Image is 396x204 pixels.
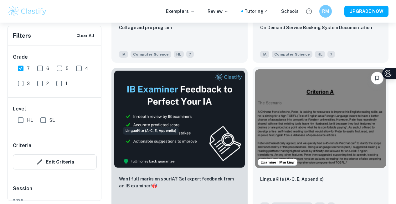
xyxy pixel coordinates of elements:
[114,70,245,168] img: Thumbnail
[327,51,335,58] span: 7
[258,159,297,165] span: Examiner Marking
[13,53,97,61] h6: Grade
[119,175,240,189] p: Want full marks on your IA ? Get expert feedback from an IB examiner!
[255,69,386,168] img: Computer Science IA example thumbnail: LinguaKite (A-C, E, Appendix)
[119,51,128,58] span: IA
[49,117,55,124] span: SL
[27,117,33,124] span: HL
[65,80,67,87] span: 1
[304,6,314,17] button: Help and Feedback
[13,142,31,149] h6: Criteria
[46,80,49,87] span: 2
[13,154,97,169] button: Edit Criteria
[13,185,97,197] h6: Session
[174,51,184,58] span: HL
[208,8,229,15] p: Review
[244,8,269,15] a: Tutoring
[281,8,299,15] a: Schools
[260,24,372,31] p: On Demand Service Booking System Documentation
[319,5,332,18] button: RM
[315,51,325,58] span: HL
[13,31,31,40] h6: Filters
[75,31,96,40] button: Clear All
[166,8,195,15] p: Exemplars
[13,105,97,113] h6: Level
[260,51,269,58] span: IA
[27,80,30,87] span: 3
[152,183,157,188] span: 🎯
[186,51,194,58] span: 7
[85,65,88,72] span: 4
[123,127,179,135] div: LinguaKite (A-C, E, Appendix)
[131,51,171,58] span: Computer Science
[66,65,69,72] span: 5
[272,51,312,58] span: Computer Science
[260,176,324,183] p: LinguaKite (A-C, E, Appendix)
[322,8,329,15] h6: RM
[344,6,388,17] button: UPGRADE NOW
[13,197,97,203] span: 2026
[119,24,172,31] p: Collage aid pro program
[8,5,47,18] img: Clastify logo
[27,65,30,72] span: 7
[46,65,49,72] span: 6
[371,72,383,84] button: Bookmark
